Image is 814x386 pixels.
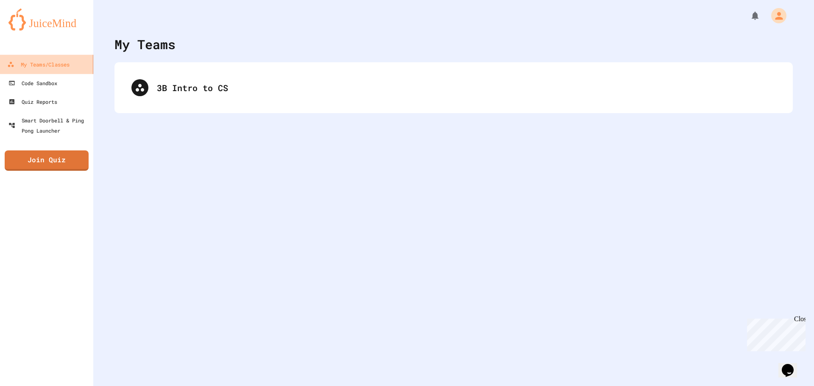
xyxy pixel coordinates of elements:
[5,150,89,171] a: Join Quiz
[8,97,57,107] div: Quiz Reports
[7,59,70,70] div: My Teams/Classes
[157,81,776,94] div: 3B Intro to CS
[762,6,789,25] div: My Account
[778,352,806,378] iframe: chat widget
[8,78,57,88] div: Code Sandbox
[744,315,806,351] iframe: chat widget
[8,115,90,136] div: Smart Doorbell & Ping Pong Launcher
[8,8,85,31] img: logo-orange.svg
[114,35,176,54] div: My Teams
[3,3,59,54] div: Chat with us now!Close
[734,8,762,23] div: My Notifications
[123,71,784,105] div: 3B Intro to CS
